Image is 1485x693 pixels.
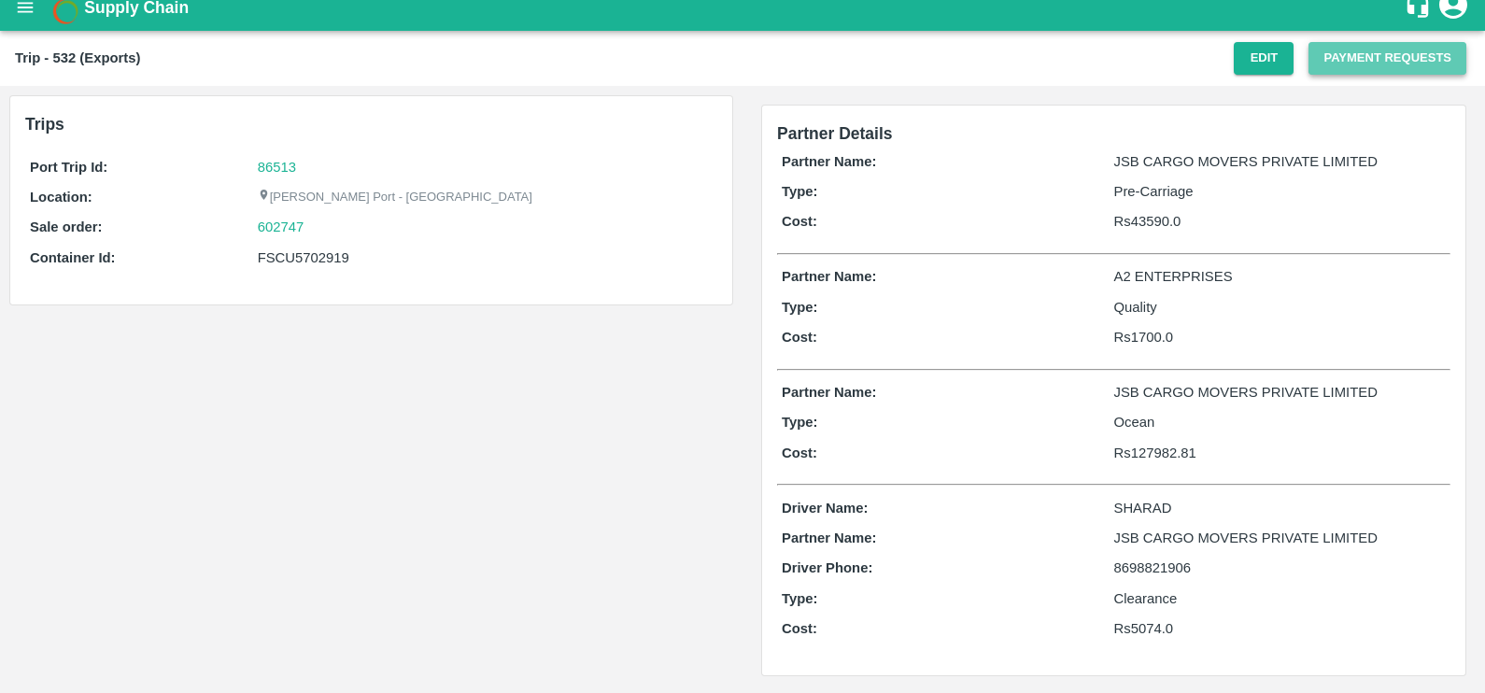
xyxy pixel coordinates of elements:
p: Rs 127982.81 [1114,443,1447,463]
b: Driver Name: [782,501,868,516]
b: Trip - 532 (Exports) [15,50,140,65]
b: Partner Name: [782,154,876,169]
b: Cost: [782,445,817,460]
div: FSCU5702919 [258,247,713,268]
b: Driver Phone: [782,560,872,575]
b: Port Trip Id: [30,160,107,175]
b: Cost: [782,330,817,345]
p: Pre-Carriage [1114,181,1447,202]
b: Type: [782,184,818,199]
a: 602747 [258,217,304,237]
p: JSB CARGO MOVERS PRIVATE LIMITED [1114,151,1447,172]
p: A2 ENTERPRISES [1114,266,1447,287]
p: JSB CARGO MOVERS PRIVATE LIMITED [1114,382,1447,403]
p: [PERSON_NAME] Port - [GEOGRAPHIC_DATA] [258,189,532,206]
b: Partner Name: [782,530,876,545]
p: Rs 5074.0 [1114,618,1447,639]
p: Rs 43590.0 [1114,211,1447,232]
button: Edit [1234,42,1294,75]
p: SHARAD [1114,498,1447,518]
p: Rs 1700.0 [1114,327,1447,347]
b: Trips [25,115,64,134]
a: 86513 [258,160,296,175]
p: Ocean [1114,412,1447,432]
p: 8698821906 [1114,558,1447,578]
p: JSB CARGO MOVERS PRIVATE LIMITED [1114,528,1447,548]
b: Container Id: [30,250,116,265]
b: Sale order: [30,219,103,234]
b: Type: [782,415,818,430]
b: Type: [782,300,818,315]
b: Cost: [782,621,817,636]
b: Cost: [782,214,817,229]
b: Partner Name: [782,385,876,400]
p: Quality [1114,297,1447,318]
span: Partner Details [777,124,893,143]
b: Partner Name: [782,269,876,284]
button: Payment Requests [1308,42,1466,75]
p: Clearance [1114,588,1447,609]
b: Location: [30,190,92,205]
b: Type: [782,591,818,606]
